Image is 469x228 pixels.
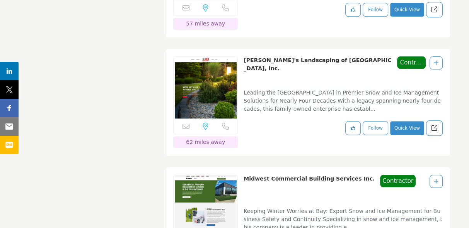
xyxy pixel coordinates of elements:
[174,57,237,118] img: Joe's Landscaping of Beaver Creek, Inc.
[390,3,424,17] button: Quick View
[186,20,225,27] span: 57 miles away
[390,121,424,135] button: Quick View
[345,3,361,17] button: Like listing
[426,120,443,136] a: Redirect to listing
[244,175,375,201] p: Midwest Commercial Building Services Inc.
[186,139,225,145] span: 62 miles away
[380,175,416,187] span: Contractor
[244,89,443,115] p: Leading the [GEOGRAPHIC_DATA] in Premier Snow and Ice Management Solutions for Nearly Four Decade...
[244,57,391,71] a: [PERSON_NAME]'s Landscaping of [GEOGRAPHIC_DATA], Inc.
[434,60,438,66] a: Add To List
[363,121,388,135] button: Follow
[244,84,443,115] a: Leading the [GEOGRAPHIC_DATA] in Premier Snow and Ice Management Solutions for Nearly Four Decade...
[244,56,392,82] p: Joe's Landscaping of Beaver Creek, Inc.
[397,56,426,69] span: Contractor
[363,3,388,17] button: Follow
[434,178,438,184] a: Add To List
[426,2,443,18] a: Redirect to listing
[244,176,375,182] a: Midwest Commercial Building Services Inc.
[345,121,361,135] button: Like listing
